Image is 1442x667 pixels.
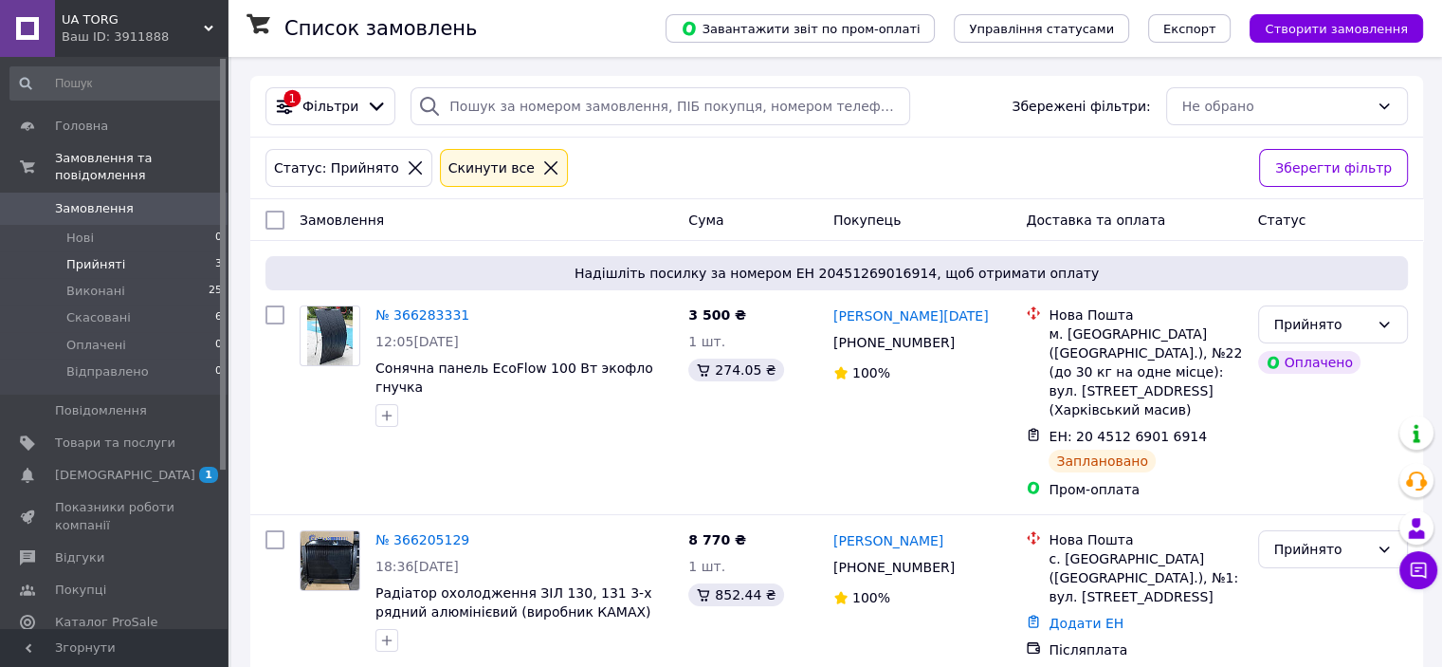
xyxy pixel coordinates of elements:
span: Завантажити звіт по пром-оплаті [681,20,920,37]
span: 8 770 ₴ [688,532,746,547]
span: Доставка та оплата [1026,213,1165,228]
span: 6 [215,309,222,326]
span: [DEMOGRAPHIC_DATA] [55,467,195,484]
span: Показники роботи компанії [55,499,175,533]
a: Створити замовлення [1231,20,1423,35]
span: Управління статусами [969,22,1114,36]
span: 0 [215,337,222,354]
span: Покупці [55,582,106,599]
div: 852.44 ₴ [688,584,783,606]
span: Експорт [1163,22,1216,36]
span: Зберегти фільтр [1275,157,1392,178]
div: Нова Пошта [1049,530,1242,549]
h1: Список замовлень [284,17,477,40]
a: № 366205129 [375,532,469,547]
div: Не обрано [1182,96,1369,117]
button: Експорт [1148,14,1232,43]
div: Ваш ID: 3911888 [62,28,228,46]
img: Фото товару [301,531,358,590]
div: 274.05 ₴ [688,359,783,381]
span: Виконані [66,283,125,300]
div: Прийнято [1274,314,1369,335]
span: UA TORG [62,11,204,28]
span: Відгуки [55,549,104,566]
span: 0 [215,230,222,247]
span: 1 [199,467,218,483]
span: Статус [1258,213,1306,228]
a: Радіатор охолодження ЗІЛ 130, 131 3-х рядний алюмінієвий (виробник КАМАХ) 130-1301010 [375,585,651,639]
div: Післяплата [1049,640,1242,659]
span: 1 шт. [688,559,725,574]
button: Завантажити звіт по пром-оплаті [666,14,935,43]
span: 3 [215,256,222,273]
span: 12:05[DATE] [375,334,459,349]
span: 3 500 ₴ [688,307,746,323]
div: Пром-оплата [1049,480,1242,499]
span: Товари та послуги [55,435,175,452]
span: Нові [66,230,94,247]
div: с. [GEOGRAPHIC_DATA] ([GEOGRAPHIC_DATA].), №1: вул. [STREET_ADDRESS] [1049,549,1242,606]
span: 0 [215,363,222,380]
span: Створити замовлення [1265,22,1408,36]
a: Фото товару [300,306,360,366]
button: Чат з покупцем [1399,551,1437,589]
div: Cкинути все [445,157,538,178]
div: Статус: Прийнято [270,157,403,178]
span: 100% [852,590,890,605]
span: 18:36[DATE] [375,559,459,574]
span: Cума [688,213,723,228]
span: Відправлено [66,363,149,380]
div: Нова Пошта [1049,306,1242,324]
button: Зберегти фільтр [1259,149,1408,187]
input: Пошук [9,66,224,101]
span: Оплачені [66,337,126,354]
a: [PERSON_NAME][DATE] [833,306,989,325]
span: 100% [852,365,890,380]
div: Заплановано [1049,450,1156,472]
img: Фото товару [307,306,354,365]
span: Збережені фільтри: [1012,97,1150,116]
span: Повідомлення [55,402,147,419]
div: Оплачено [1258,351,1360,374]
span: Скасовані [66,309,131,326]
span: Замовлення [300,213,384,228]
a: Фото товару [300,530,360,591]
span: ЕН: 20 4512 6901 6914 [1049,429,1207,444]
span: Головна [55,118,108,135]
span: Прийняті [66,256,125,273]
a: [PERSON_NAME] [833,531,943,550]
span: Каталог ProSale [55,614,157,631]
a: Додати ЕН [1049,616,1123,631]
div: [PHONE_NUMBER] [830,329,958,356]
input: Пошук за номером замовлення, ПІБ покупця, номером телефону, Email, номером накладної [411,87,910,125]
span: 1 шт. [688,334,725,349]
div: [PHONE_NUMBER] [830,554,958,581]
a: Сонячна панель EcoFlow 100 Вт экофло гнучка [375,361,653,395]
button: Створити замовлення [1250,14,1423,43]
div: Прийнято [1274,539,1369,560]
a: № 366283331 [375,307,469,323]
span: 25 [209,283,222,300]
div: м. [GEOGRAPHIC_DATA] ([GEOGRAPHIC_DATA].), №22 (до 30 кг на одне місце): вул. [STREET_ADDRESS] (Х... [1049,324,1242,419]
span: Замовлення [55,200,134,217]
span: Замовлення та повідомлення [55,150,228,184]
button: Управління статусами [954,14,1129,43]
span: Покупець [833,213,901,228]
span: Фільтри [302,97,358,116]
span: Надішліть посилку за номером ЕН 20451269016914, щоб отримати оплату [273,264,1400,283]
